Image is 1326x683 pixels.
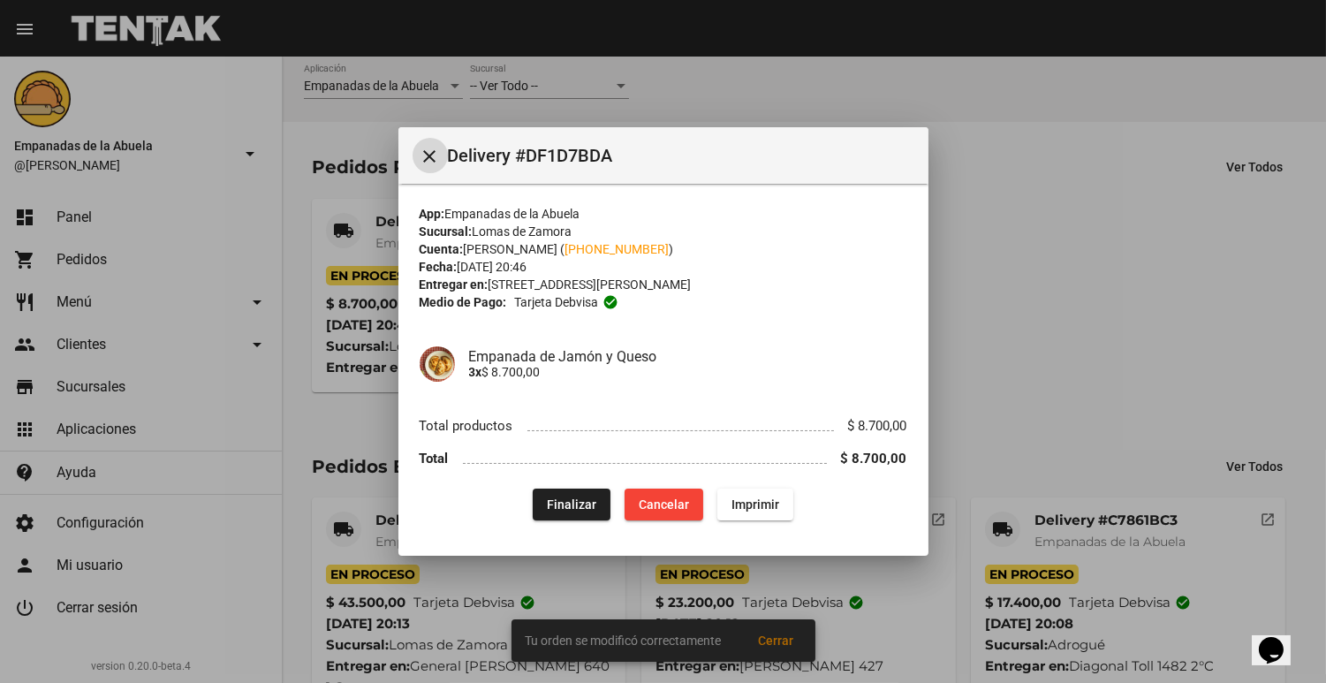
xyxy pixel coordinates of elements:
[420,223,907,240] div: Lomas de Zamora
[420,443,907,475] li: Total $ 8.700,00
[420,346,455,382] img: 72c15bfb-ac41-4ae4-a4f2-82349035ab42.jpg
[420,207,445,221] strong: App:
[420,258,907,276] div: [DATE] 20:46
[602,294,618,310] mat-icon: check_circle
[514,293,598,311] span: Tarjeta debvisa
[731,497,779,512] span: Imprimir
[565,242,670,256] a: [PHONE_NUMBER]
[413,138,448,173] button: Cerrar
[420,205,907,223] div: Empanadas de la Abuela
[420,146,441,167] mat-icon: Cerrar
[420,276,907,293] div: [STREET_ADDRESS][PERSON_NAME]
[420,293,507,311] strong: Medio de Pago:
[420,224,473,239] strong: Sucursal:
[469,365,907,379] p: $ 8.700,00
[533,489,610,520] button: Finalizar
[547,497,596,512] span: Finalizar
[639,497,689,512] span: Cancelar
[469,365,482,379] b: 3x
[1252,612,1308,665] iframe: chat widget
[420,240,907,258] div: [PERSON_NAME] ( )
[420,242,464,256] strong: Cuenta:
[420,277,489,292] strong: Entregar en:
[420,260,458,274] strong: Fecha:
[448,141,914,170] span: Delivery #DF1D7BDA
[625,489,703,520] button: Cancelar
[420,410,907,443] li: Total productos $ 8.700,00
[717,489,793,520] button: Imprimir
[469,348,907,365] h4: Empanada de Jamón y Queso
